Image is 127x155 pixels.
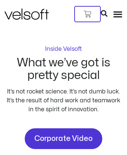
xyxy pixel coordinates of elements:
span: Corporate Video [34,133,93,145]
img: Velsoft Training Materials [4,9,49,20]
h2: What we’ve got is pretty special [4,56,123,81]
div: It’s not rocket science. It’s not dumb luck. It’s the result of hard work and teamwork in the spi... [4,87,123,114]
div: Menu Toggle [113,9,123,19]
p: Inside Velsoft [45,46,82,52]
a: Corporate Video [25,128,102,149]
